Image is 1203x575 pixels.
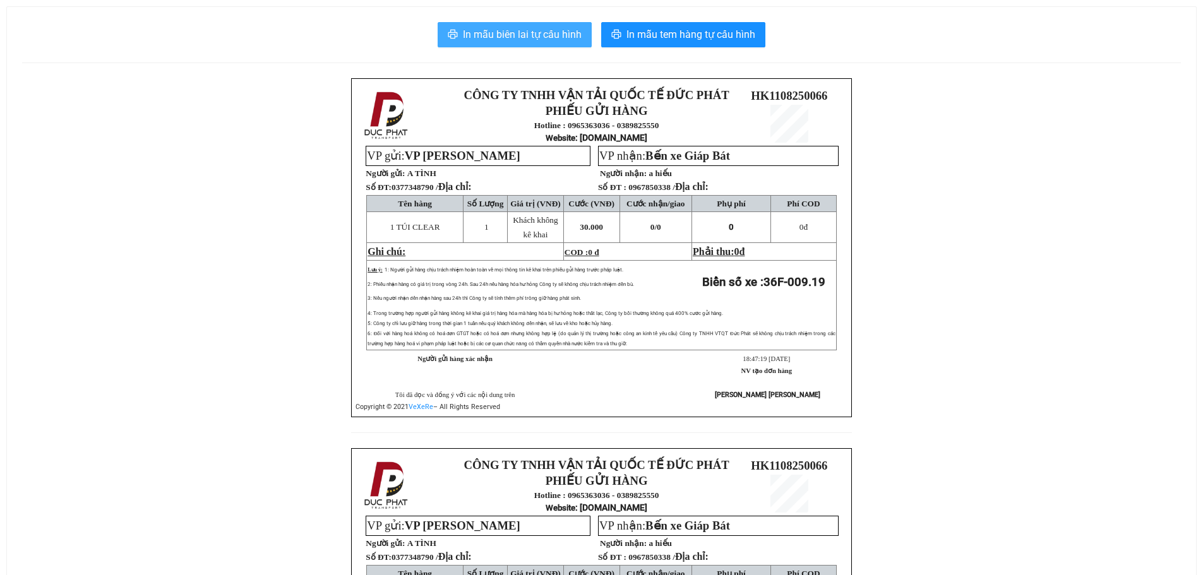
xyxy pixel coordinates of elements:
button: printerIn mẫu tem hàng tự cấu hình [601,22,765,47]
span: 0967850338 / [628,182,709,192]
span: VP gửi: [367,149,520,162]
img: logo [361,89,414,142]
span: printer [611,29,621,41]
span: Ghi chú: [368,246,405,257]
span: 0 [729,222,734,232]
span: VP nhận: [599,519,730,532]
strong: [PERSON_NAME] [PERSON_NAME] [715,391,820,399]
span: Tên hàng [398,199,432,208]
strong: : [DOMAIN_NAME] [546,133,647,143]
strong: Người nhận: [600,538,647,548]
strong: PHIẾU GỬI HÀNG [546,474,648,487]
span: Phí COD [787,199,820,208]
strong: Hotline : 0965363036 - 0389825550 [534,490,659,500]
strong: Số ĐT: [366,182,471,192]
span: Bến xe Giáp Bát [645,519,730,532]
span: 4: Trong trường hợp người gửi hàng không kê khai giá trị hàng hóa mà hàng hóa bị hư hỏng hoặc thấ... [368,311,723,316]
strong: Người gửi hàng xác nhận [417,355,493,362]
span: 36F-009.19 [763,275,825,289]
span: Địa chỉ: [438,551,472,562]
span: 6: Đối với hàng hoá không có hoá đơn GTGT hoặc có hoá đơn nhưng không hợp lệ (do quản lý thị trườ... [368,331,835,347]
strong: Người gửi: [366,538,405,548]
strong: Người nhận: [600,169,647,178]
span: printer [448,29,458,41]
button: printerIn mẫu biên lai tự cấu hình [438,22,592,47]
span: Copyright © 2021 – All Rights Reserved [356,403,500,411]
span: 2: Phiếu nhận hàng có giá trị trong vòng 24h. Sau 24h nếu hàng hóa hư hỏng Công ty sẽ không chịu ... [368,282,633,287]
span: Cước (VNĐ) [568,199,614,208]
strong: CÔNG TY TNHH VẬN TẢI QUỐC TẾ ĐỨC PHÁT [464,458,729,471]
strong: NV tạo đơn hàng [741,367,792,374]
span: 3: Nếu người nhận đến nhận hàng sau 24h thì Công ty sẽ tính thêm phí trông giữ hàng phát sinh. [368,295,580,301]
span: VP gửi: [367,519,520,532]
span: Website [546,133,575,143]
span: Địa chỉ: [675,551,709,562]
span: Website [546,503,575,513]
a: VeXeRe [409,403,433,411]
span: HK1108250066 [751,89,827,102]
span: In mẫu biên lai tự cấu hình [463,27,582,42]
strong: Người gửi: [366,169,405,178]
span: VP [PERSON_NAME] [405,149,520,162]
span: Phụ phí [717,199,745,208]
span: Địa chỉ: [675,181,709,192]
span: 0 [734,246,739,257]
span: In mẫu tem hàng tự cấu hình [626,27,755,42]
span: 0 đ [588,247,599,257]
span: 0377348790 / [392,182,472,192]
span: đ [739,246,745,257]
span: A TÌNH [407,169,436,178]
span: COD : [565,247,599,257]
span: Cước nhận/giao [626,199,685,208]
span: 0 [657,222,661,232]
span: 1: Người gửi hàng chịu trách nhiệm hoàn toàn về mọi thông tin kê khai trên phiếu gửi hàng trước p... [385,267,623,273]
span: Tôi đã đọc và đồng ý với các nội dung trên [395,391,515,398]
span: Địa chỉ: [438,181,472,192]
span: 0/ [650,222,661,232]
img: logo [361,459,414,512]
span: Bến xe Giáp Bát [645,149,730,162]
strong: Hotline : 0965363036 - 0389825550 [534,121,659,130]
span: Giá trị (VNĐ) [510,199,561,208]
strong: Số ĐT: [366,552,471,562]
span: VP [PERSON_NAME] [405,519,520,532]
span: VP nhận: [599,149,730,162]
span: Số Lượng [467,199,504,208]
span: 0 [799,222,804,232]
span: 0967850338 / [628,552,709,562]
span: đ [799,222,808,232]
span: 1 [484,222,489,232]
span: 0377348790 / [392,552,472,562]
span: a hiếu [649,538,672,548]
strong: Số ĐT : [598,182,626,192]
span: 1 TÚI CLEAR [390,222,440,232]
strong: Số ĐT : [598,552,626,562]
span: Lưu ý: [368,267,382,273]
span: Khách không kê khai [513,215,558,239]
span: Phải thu: [693,246,745,257]
strong: : [DOMAIN_NAME] [546,502,647,513]
strong: Biển số xe : [702,275,825,289]
span: 18:47:19 [DATE] [743,355,790,362]
strong: CÔNG TY TNHH VẬN TẢI QUỐC TẾ ĐỨC PHÁT [464,88,729,102]
span: a hiếu [649,169,672,178]
span: 5: Công ty chỉ lưu giữ hàng trong thời gian 1 tuần nếu quý khách không đến nhận, sẽ lưu về kho ho... [368,321,612,326]
span: A TÌNH [407,538,436,548]
span: 30.000 [580,222,603,232]
span: HK1108250066 [751,459,827,472]
strong: PHIẾU GỬI HÀNG [546,104,648,117]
